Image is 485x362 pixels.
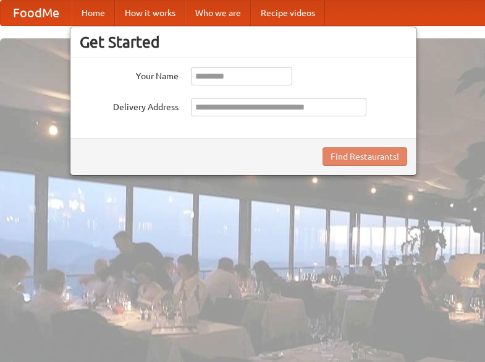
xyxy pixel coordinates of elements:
[72,1,115,25] a: Home
[80,98,179,113] label: Delivery Address
[1,1,72,25] a: FoodMe
[185,1,251,25] a: Who we are
[80,67,179,82] label: Your Name
[115,1,185,25] a: How it works
[323,147,407,166] button: Find Restaurants!
[80,33,407,51] h3: Get Started
[251,1,325,25] a: Recipe videos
